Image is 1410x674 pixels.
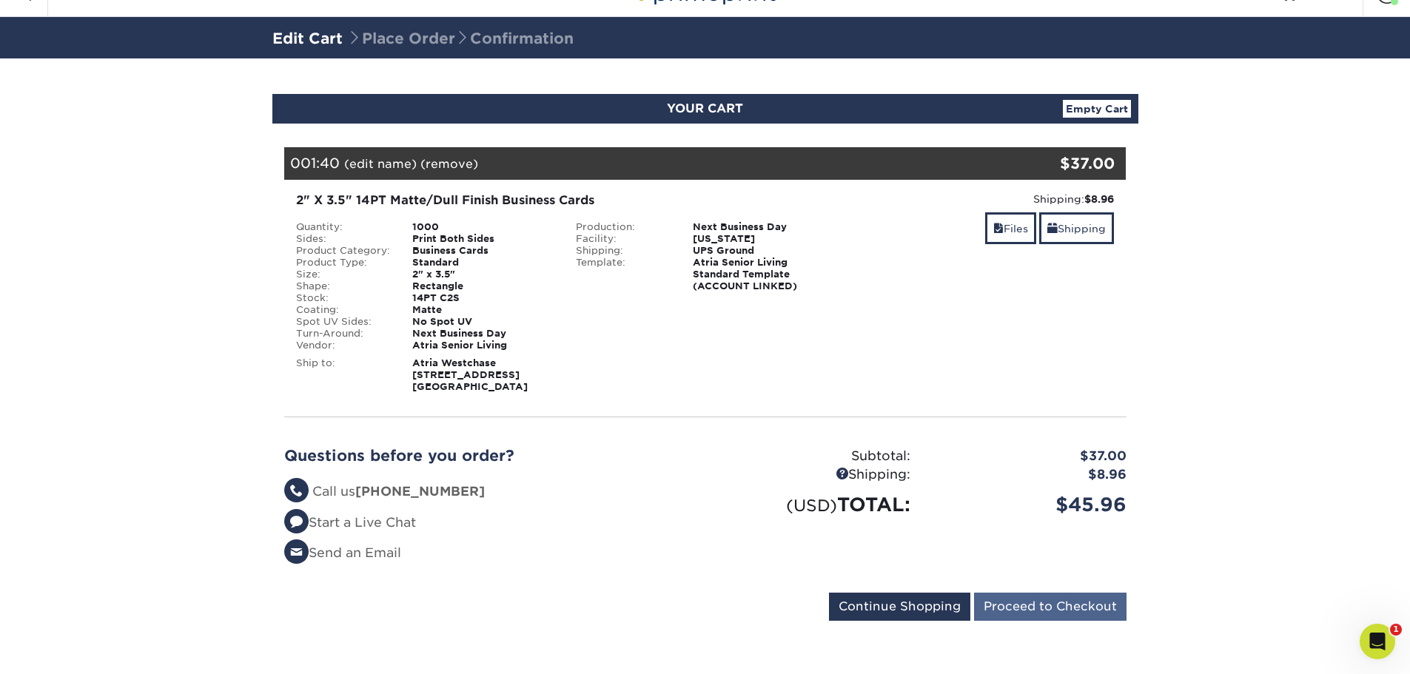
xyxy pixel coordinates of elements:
[285,357,402,393] div: Ship to:
[682,257,845,292] div: Atria Senior Living Standard Template (ACCOUNT LINKED)
[401,292,565,304] div: 14PT C2S
[705,447,921,466] div: Subtotal:
[921,491,1138,519] div: $45.96
[401,245,565,257] div: Business Cards
[285,292,402,304] div: Stock:
[412,357,528,392] strong: Atria Westchase [STREET_ADDRESS] [GEOGRAPHIC_DATA]
[829,593,970,621] input: Continue Shopping
[285,221,402,233] div: Quantity:
[347,30,574,47] span: Place Order Confirmation
[921,465,1138,485] div: $8.96
[1084,193,1114,205] strong: $8.96
[921,447,1138,466] div: $37.00
[355,484,485,499] strong: [PHONE_NUMBER]
[285,340,402,351] div: Vendor:
[667,101,743,115] span: YOUR CART
[285,245,402,257] div: Product Category:
[420,157,478,171] a: (remove)
[401,221,565,233] div: 1000
[401,280,565,292] div: Rectangle
[401,233,565,245] div: Print Both Sides
[401,304,565,316] div: Matte
[682,245,845,257] div: UPS Ground
[1390,624,1402,636] span: 1
[705,465,921,485] div: Shipping:
[985,212,1036,244] a: Files
[682,221,845,233] div: Next Business Day
[1360,624,1395,659] iframe: Intercom live chat
[285,328,402,340] div: Turn-Around:
[272,30,343,47] a: Edit Cart
[285,280,402,292] div: Shape:
[285,269,402,280] div: Size:
[284,147,986,180] div: 001:
[786,496,837,515] small: (USD)
[344,157,417,171] a: (edit name)
[284,545,401,560] a: Send an Email
[285,233,402,245] div: Sides:
[296,192,834,209] div: 2" X 3.5" 14PT Matte/Dull Finish Business Cards
[401,269,565,280] div: 2" x 3.5"
[856,192,1115,206] div: Shipping:
[401,340,565,351] div: Atria Senior Living
[565,245,682,257] div: Shipping:
[284,447,694,465] h2: Questions before you order?
[1063,100,1131,118] a: Empty Cart
[986,152,1115,175] div: $37.00
[401,316,565,328] div: No Spot UV
[682,233,845,245] div: [US_STATE]
[284,515,416,530] a: Start a Live Chat
[974,593,1127,621] input: Proceed to Checkout
[284,482,694,502] li: Call us
[565,233,682,245] div: Facility:
[705,491,921,519] div: TOTAL:
[401,328,565,340] div: Next Business Day
[565,221,682,233] div: Production:
[320,155,340,171] span: 40
[401,257,565,269] div: Standard
[285,257,402,269] div: Product Type:
[285,304,402,316] div: Coating:
[1039,212,1114,244] a: Shipping
[565,257,682,292] div: Template:
[1047,223,1058,235] span: shipping
[993,223,1004,235] span: files
[285,316,402,328] div: Spot UV Sides:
